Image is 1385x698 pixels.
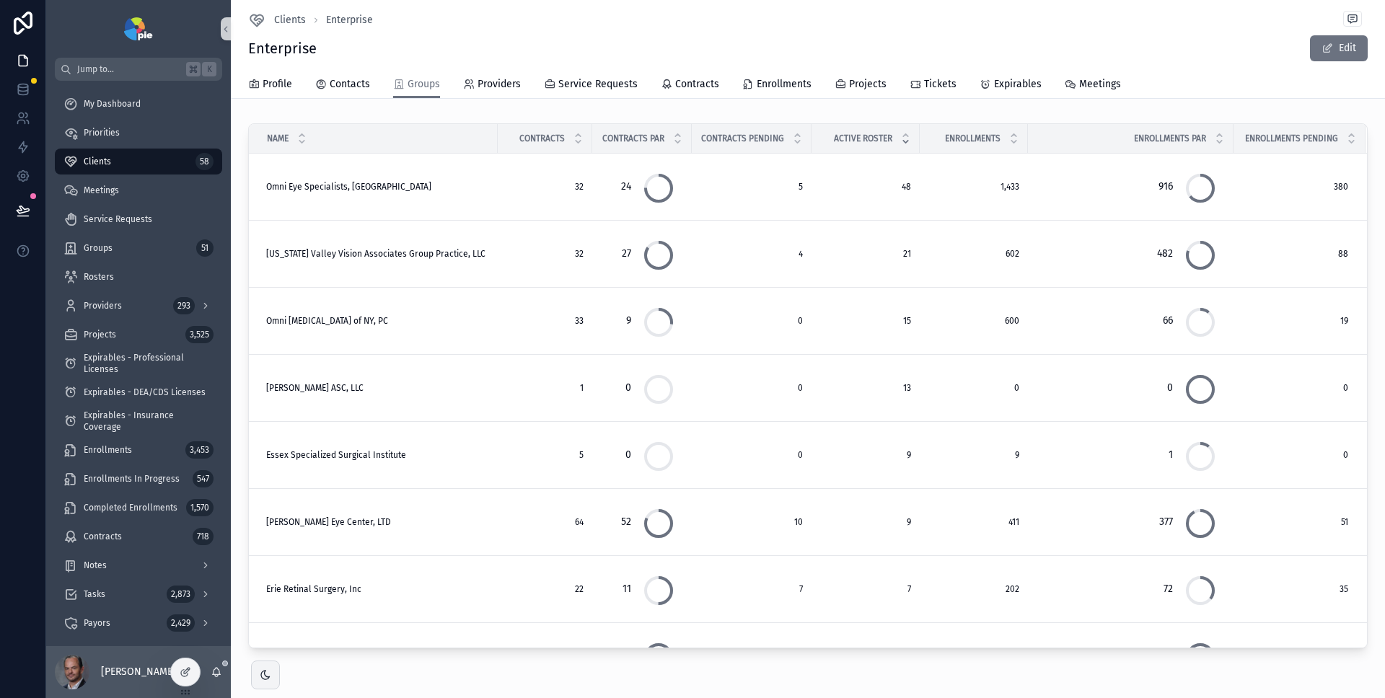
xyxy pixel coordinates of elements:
[55,293,222,319] a: Providers293
[820,583,911,595] a: 7
[1234,248,1348,260] a: 88
[266,516,391,528] span: [PERSON_NAME] Eye Center, LTD
[185,326,214,343] div: 3,525
[928,315,1019,327] a: 600
[1037,293,1225,348] a: 66
[700,583,803,595] a: 7
[1245,133,1338,144] span: Enrollments Pending
[701,133,784,144] span: Contracts Pending
[506,516,584,528] a: 64
[601,159,683,214] a: 24
[519,133,565,144] span: Contracts
[928,449,1019,461] a: 9
[1164,575,1173,604] div: 72
[1157,239,1173,268] div: 482
[55,149,222,174] a: Clients58
[820,315,911,327] a: 15
[84,473,180,485] span: Enrollments In Progress
[700,449,803,461] a: 0
[601,428,683,482] a: 0
[1167,374,1173,402] div: 0
[601,495,683,549] a: 52
[1037,226,1225,281] a: 482
[820,248,911,260] span: 21
[330,77,370,92] span: Contacts
[928,583,1019,595] span: 202
[84,127,120,138] span: Priorities
[1037,562,1225,617] a: 72
[506,583,584,595] span: 22
[101,665,176,679] p: [PERSON_NAME]
[700,315,803,327] span: 0
[506,449,584,461] a: 5
[84,560,107,571] span: Notes
[506,315,584,327] span: 33
[1234,315,1348,327] a: 19
[463,71,521,100] a: Providers
[55,523,222,549] a: Contracts718
[661,71,719,100] a: Contracts
[167,614,195,632] div: 2,429
[601,562,683,617] a: 11
[910,71,957,100] a: Tickets
[700,181,803,193] span: 5
[1234,449,1348,461] a: 0
[625,374,631,402] div: 0
[601,629,683,684] a: 0
[266,382,364,394] span: [PERSON_NAME] ASC, LLC
[506,248,584,260] a: 32
[1169,441,1173,469] div: 1
[601,361,683,415] a: 0
[742,71,812,100] a: Enrollments
[84,386,206,398] span: Expirables - DEA/CDS Licenses
[1234,181,1348,193] a: 380
[55,264,222,290] a: Rosters
[700,248,803,260] a: 4
[55,350,222,376] a: Expirables - Professional Licenses
[928,382,1019,394] span: 0
[506,382,584,394] a: 1
[173,297,195,314] div: 293
[55,379,222,405] a: Expirables - DEA/CDS Licenses
[266,449,489,461] a: Essex Specialized Surgical Institute
[478,77,521,92] span: Providers
[55,91,222,117] a: My Dashboard
[55,437,222,463] a: Enrollments3,453
[928,181,1019,193] a: 1,433
[266,382,489,394] a: [PERSON_NAME] ASC, LLC
[315,71,370,100] a: Contacts
[266,315,388,327] span: Omni [MEDICAL_DATA] of NY, PC
[625,642,631,671] div: 0
[928,248,1019,260] a: 602
[700,382,803,394] span: 0
[84,185,119,196] span: Meetings
[248,12,306,29] a: Clients
[55,466,222,492] a: Enrollments In Progress547
[994,77,1042,92] span: Expirables
[820,382,911,394] a: 13
[820,449,911,461] span: 9
[267,133,289,144] span: Name
[622,239,631,268] div: 27
[757,77,812,92] span: Enrollments
[1234,583,1348,595] a: 35
[266,583,361,595] span: Erie Retinal Surgery, Inc
[928,516,1019,528] span: 411
[55,408,222,434] a: Expirables - Insurance Coverage
[602,133,664,144] span: Contracts PAR
[55,495,222,521] a: Completed Enrollments1,570
[266,449,406,461] span: Essex Specialized Surgical Institute
[820,181,911,193] a: 48
[84,213,152,225] span: Service Requests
